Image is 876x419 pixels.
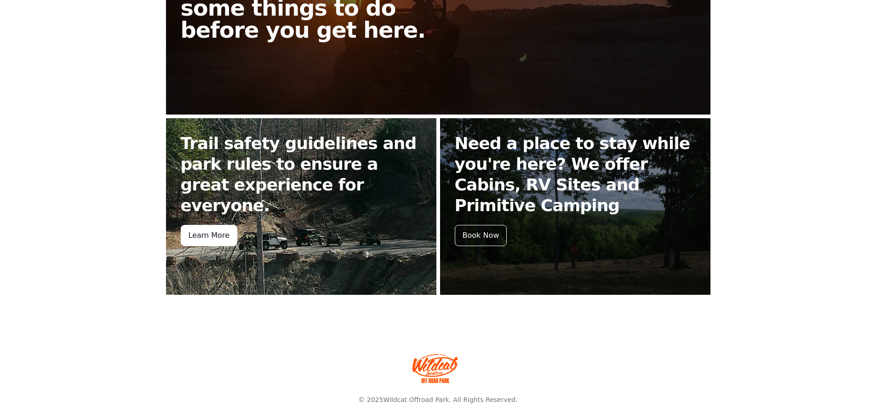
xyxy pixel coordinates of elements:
[181,225,237,246] div: Learn More
[358,396,517,403] span: © 2025 . All Rights Reserved.
[383,396,449,403] a: Wildcat Offroad Park
[181,133,422,216] h2: Trail safety guidelines and park rules to ensure a great experience for everyone.
[455,133,696,216] h2: Need a place to stay while you're here? We offer Cabins, RV Sites and Primitive Camping
[440,118,710,295] a: Need a place to stay while you're here? We offer Cabins, RV Sites and Primitive Camping Book Now
[166,118,436,295] a: Trail safety guidelines and park rules to ensure a great experience for everyone. Learn More
[455,225,507,246] div: Book Now
[412,354,458,383] img: Wildcat Offroad park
